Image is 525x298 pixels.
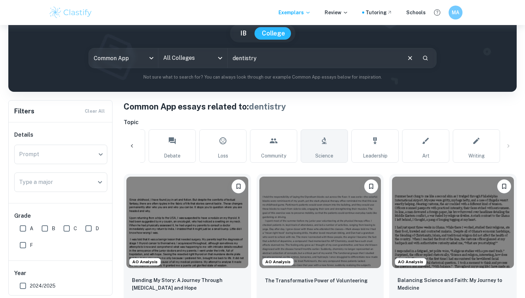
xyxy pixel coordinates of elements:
button: Help and Feedback [431,7,443,18]
span: AO Analysis [262,259,293,265]
span: Art [422,152,430,160]
button: IB [233,27,253,40]
h6: Topic [124,118,517,127]
span: C [74,225,77,232]
p: Exemplars [278,9,311,16]
p: Not sure what to search for? You can always look through our example Common App essays below for ... [14,74,511,81]
span: AO Analysis [395,259,426,265]
button: College [255,27,292,40]
span: dentistry [249,102,286,111]
button: Open [215,53,225,63]
span: 2024/2025 [30,282,56,290]
p: The Transformative Power of Volunteering [265,277,368,284]
button: Bookmark [232,179,245,193]
span: Science [315,152,333,160]
h6: Filters [14,106,34,116]
button: MA [449,6,462,19]
h6: MA [452,9,460,16]
span: AO Analysis [130,259,160,265]
span: A [30,225,33,232]
h1: Common App essays related to: [124,100,517,113]
div: Common App [89,48,158,68]
span: D [95,225,99,232]
p: Balancing Science and Faith: My Journey to Medicine [398,276,508,292]
a: Tutoring [366,9,392,16]
p: Review [325,9,348,16]
h6: Details [14,131,107,139]
img: undefined Common App example thumbnail: The Transformative Power of Volunteering [259,177,381,268]
span: Loss [218,152,228,160]
img: undefined Common App example thumbnail: Bending My Story: A Journey Through Canc [126,177,248,268]
span: F [30,241,33,249]
img: undefined Common App example thumbnail: Balancing Science and Faith: My Journey [392,177,514,268]
span: B [52,225,55,232]
img: Clastify logo [49,6,93,19]
input: E.g. I love building drones, I used to be ashamed of my name... [228,48,401,68]
button: Search [419,52,431,64]
h6: Year [14,269,107,277]
button: Open [95,177,105,187]
p: Bending My Story: A Journey Through Cancer and Hope [132,276,243,292]
button: Bookmark [497,179,511,193]
button: Clear [403,51,417,65]
span: Community [261,152,286,160]
a: Schools [406,9,426,16]
span: Leadership [363,152,387,160]
span: Debate [164,152,181,160]
span: Writing [468,152,485,160]
h6: Grade [14,212,107,220]
button: Bookmark [364,179,378,193]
